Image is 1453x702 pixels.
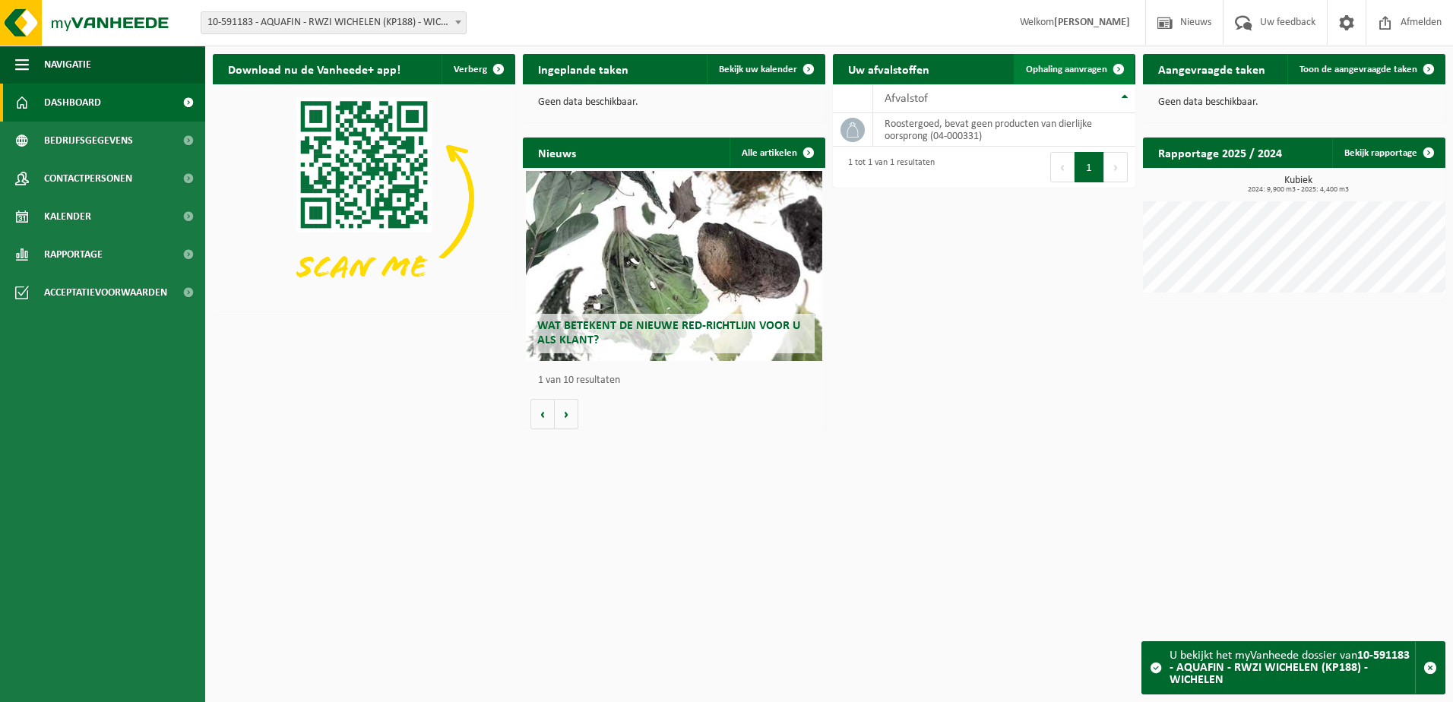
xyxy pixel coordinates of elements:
[1332,138,1444,168] a: Bekijk rapportage
[44,122,133,160] span: Bedrijfsgegevens
[1143,54,1280,84] h2: Aangevraagde taken
[44,160,132,198] span: Contactpersonen
[538,375,818,386] p: 1 van 10 resultaten
[44,198,91,236] span: Kalender
[1104,152,1128,182] button: Next
[201,11,467,34] span: 10-591183 - AQUAFIN - RWZI WICHELEN (KP188) - WICHELEN
[1050,152,1075,182] button: Previous
[201,12,466,33] span: 10-591183 - AQUAFIN - RWZI WICHELEN (KP188) - WICHELEN
[44,46,91,84] span: Navigatie
[1158,97,1430,108] p: Geen data beschikbaar.
[730,138,824,168] a: Alle artikelen
[44,84,101,122] span: Dashboard
[1151,186,1445,194] span: 2024: 9,900 m3 - 2025: 4,400 m3
[526,171,822,361] a: Wat betekent de nieuwe RED-richtlijn voor u als klant?
[1026,65,1107,74] span: Ophaling aanvragen
[1014,54,1134,84] a: Ophaling aanvragen
[530,399,555,429] button: Vorige
[523,54,644,84] h2: Ingeplande taken
[885,93,928,105] span: Afvalstof
[719,65,797,74] span: Bekijk uw kalender
[44,274,167,311] span: Acceptatievoorwaarden
[1170,650,1410,686] strong: 10-591183 - AQUAFIN - RWZI WICHELEN (KP188) - WICHELEN
[1054,17,1130,28] strong: [PERSON_NAME]
[555,399,578,429] button: Volgende
[1151,175,1445,194] h3: Kubiek
[44,236,103,274] span: Rapportage
[523,138,591,167] h2: Nieuws
[1299,65,1417,74] span: Toon de aangevraagde taken
[537,320,800,346] span: Wat betekent de nieuwe RED-richtlijn voor u als klant?
[1170,642,1415,694] div: U bekijkt het myVanheede dossier van
[1075,152,1104,182] button: 1
[454,65,487,74] span: Verberg
[1287,54,1444,84] a: Toon de aangevraagde taken
[213,84,515,311] img: Download de VHEPlus App
[442,54,514,84] button: Verberg
[833,54,945,84] h2: Uw afvalstoffen
[873,113,1135,147] td: roostergoed, bevat geen producten van dierlijke oorsprong (04-000331)
[213,54,416,84] h2: Download nu de Vanheede+ app!
[1143,138,1297,167] h2: Rapportage 2025 / 2024
[538,97,810,108] p: Geen data beschikbaar.
[840,150,935,184] div: 1 tot 1 van 1 resultaten
[707,54,824,84] a: Bekijk uw kalender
